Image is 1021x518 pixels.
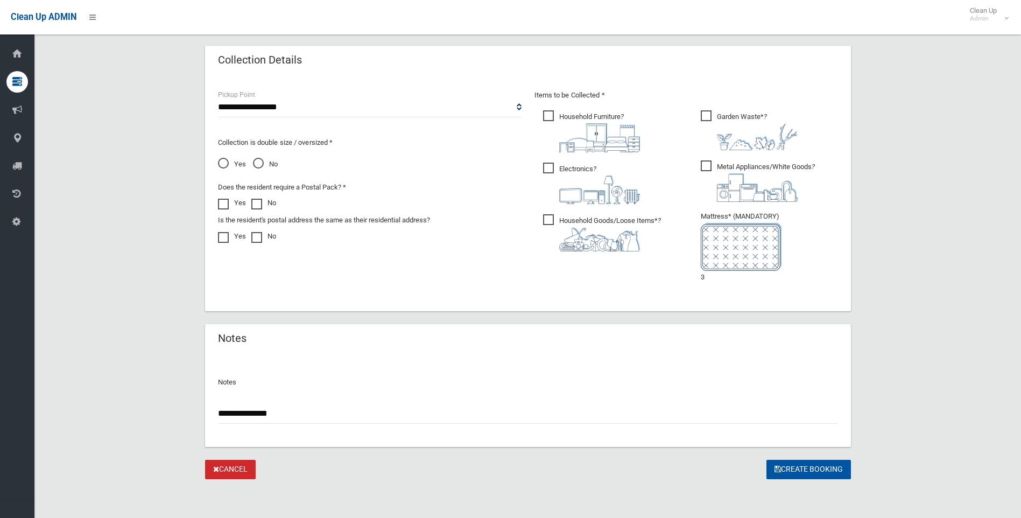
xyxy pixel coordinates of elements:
[717,173,798,202] img: 36c1b0289cb1767239cdd3de9e694f19.png
[11,12,76,22] span: Clean Up ADMIN
[766,460,851,480] button: Create Booking
[717,113,798,150] i: ?
[205,460,256,480] a: Cancel
[218,136,522,149] p: Collection is double size / oversized *
[543,163,640,204] span: Electronics
[543,214,661,251] span: Household Goods/Loose Items*
[559,165,640,204] i: ?
[218,214,430,227] label: Is the resident's postal address the same as their residential address?
[534,89,838,102] p: Items to be Collected *
[543,110,640,152] span: Household Furniture
[701,212,838,271] span: Mattress* (MANDATORY)
[559,113,640,152] i: ?
[717,123,798,150] img: 4fd8a5c772b2c999c83690221e5242e0.png
[701,210,838,284] li: 3
[218,158,246,171] span: Yes
[205,50,315,71] header: Collection Details
[205,328,259,349] header: Notes
[559,176,640,204] img: 394712a680b73dbc3d2a6a3a7ffe5a07.png
[218,197,246,209] label: Yes
[717,163,815,202] i: ?
[251,230,276,243] label: No
[559,123,640,152] img: aa9efdbe659d29b613fca23ba79d85cb.png
[218,181,346,194] label: Does the resident require a Postal Pack? *
[253,158,278,171] span: No
[218,230,246,243] label: Yes
[701,110,798,150] span: Garden Waste*
[251,197,276,209] label: No
[701,160,815,202] span: Metal Appliances/White Goods
[559,216,661,251] i: ?
[701,223,781,271] img: e7408bece873d2c1783593a074e5cb2f.png
[218,376,838,389] p: Notes
[559,227,640,251] img: b13cc3517677393f34c0a387616ef184.png
[970,15,997,23] small: Admin
[964,6,1008,23] span: Clean Up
